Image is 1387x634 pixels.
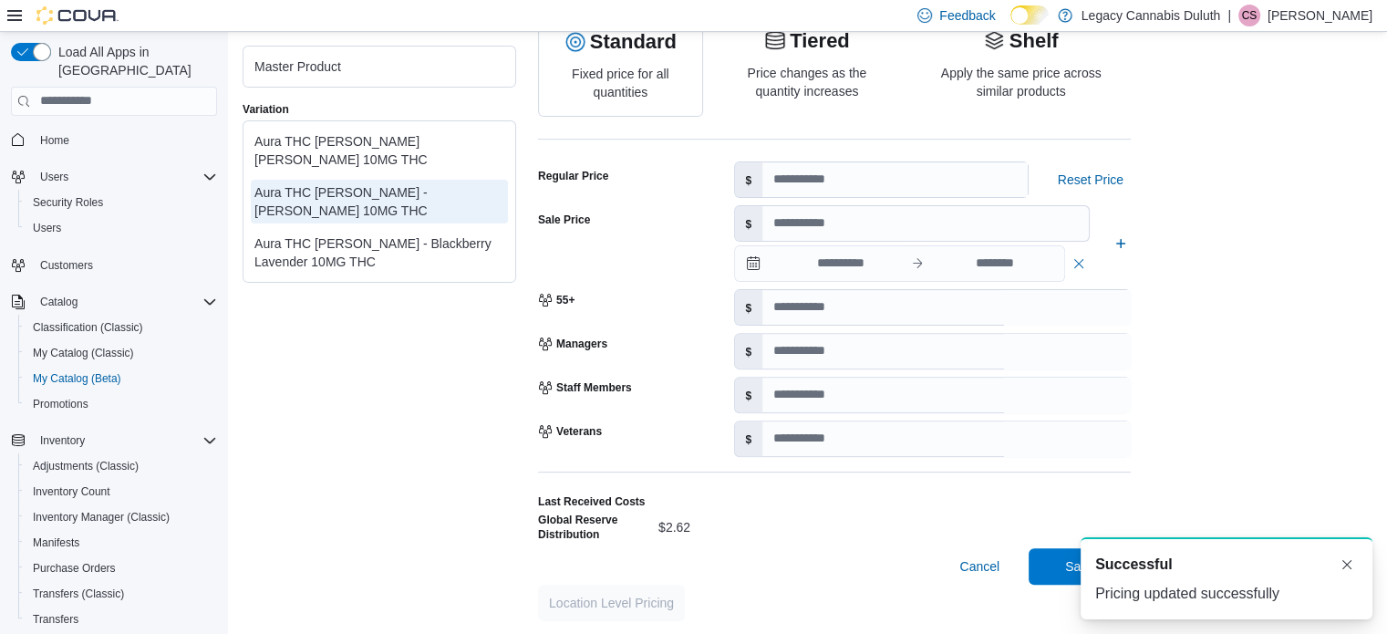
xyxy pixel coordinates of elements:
[18,556,224,581] button: Purchase Orders
[1336,554,1358,576] button: Dismiss toast
[4,127,224,153] button: Home
[538,494,645,509] label: Last Received Costs
[33,291,85,313] button: Catalog
[18,581,224,607] button: Transfers (Classic)
[243,102,289,117] label: Variation
[554,65,688,101] p: Fixed price for all quantities
[33,320,143,335] span: Classification (Classic)
[254,183,504,220] div: Aura THC [PERSON_NAME] - [PERSON_NAME] 10MG THC
[40,258,93,273] span: Customers
[538,424,602,439] div: Veterans
[18,190,224,215] button: Security Roles
[771,246,911,281] input: Press the down key to open a popover containing a calendar.
[33,397,88,411] span: Promotions
[33,510,170,525] span: Inventory Manager (Classic)
[538,169,608,183] div: Regular Price
[18,315,224,340] button: Classification (Classic)
[26,557,123,579] a: Purchase Orders
[658,513,903,535] div: $2.62
[1010,25,1011,26] span: Dark Mode
[33,166,217,188] span: Users
[18,366,224,391] button: My Catalog (Beta)
[1242,5,1258,26] span: CS
[1095,554,1358,576] div: Notification
[26,506,177,528] a: Inventory Manager (Classic)
[26,342,217,364] span: My Catalog (Classic)
[735,378,763,412] label: $
[51,43,217,79] span: Load All Apps in [GEOGRAPHIC_DATA]
[18,453,224,479] button: Adjustments (Classic)
[33,221,61,235] span: Users
[740,64,875,100] p: Price changes as the quantity increases
[538,337,607,351] div: Managers
[33,255,100,276] a: Customers
[33,459,139,473] span: Adjustments (Classic)
[1058,171,1123,189] span: Reset Price
[33,535,79,550] span: Manifests
[926,64,1116,100] p: Apply the same price across similar products
[538,380,632,395] div: Staff Members
[33,371,121,386] span: My Catalog (Beta)
[26,583,131,605] a: Transfers (Classic)
[984,30,1059,52] button: Shelf
[1268,5,1372,26] p: [PERSON_NAME]
[36,6,119,25] img: Cova
[33,430,217,452] span: Inventory
[18,479,224,504] button: Inventory Count
[33,254,217,276] span: Customers
[26,455,217,477] span: Adjustments (Classic)
[40,295,78,309] span: Catalog
[18,391,224,417] button: Promotions
[18,340,224,366] button: My Catalog (Classic)
[735,162,763,197] label: $
[939,6,995,25] span: Feedback
[4,428,224,453] button: Inventory
[26,368,129,390] a: My Catalog (Beta)
[26,481,217,503] span: Inventory Count
[910,256,925,271] svg: to
[735,421,763,456] label: $
[4,289,224,315] button: Catalog
[26,532,87,554] a: Manifests
[254,132,504,169] div: Aura THC [PERSON_NAME] [PERSON_NAME] 10MG THC
[735,334,763,369] label: $
[4,252,224,278] button: Customers
[735,290,763,325] label: $
[18,530,224,556] button: Manifests
[952,548,1007,585] button: Cancel
[33,430,92,452] button: Inventory
[33,561,116,576] span: Purchase Orders
[26,317,217,338] span: Classification (Classic)
[735,206,763,241] label: $
[1095,554,1172,576] span: Successful
[33,130,77,151] a: Home
[254,57,504,76] div: Master Product
[26,192,217,213] span: Security Roles
[538,213,590,227] label: Sale Price
[26,342,141,364] a: My Catalog (Classic)
[925,246,1064,281] input: Press the down key to open a popover containing a calendar.
[26,506,217,528] span: Inventory Manager (Classic)
[26,393,96,415] a: Promotions
[1095,583,1358,605] div: Pricing updated successfully
[1227,5,1231,26] p: |
[18,215,224,241] button: Users
[538,293,574,307] div: 55+
[1010,5,1049,25] input: Dark Mode
[26,608,217,630] span: Transfers
[26,608,86,630] a: Transfers
[26,192,110,213] a: Security Roles
[40,433,85,448] span: Inventory
[33,612,78,627] span: Transfers
[18,504,224,530] button: Inventory Manager (Classic)
[538,585,685,621] button: Location Level Pricing
[564,31,677,53] button: Standard
[26,317,150,338] a: Classification (Classic)
[33,195,103,210] span: Security Roles
[1082,5,1221,26] p: Legacy Cannabis Duluth
[33,129,217,151] span: Home
[26,481,118,503] a: Inventory Count
[1051,161,1131,198] button: Reset Price
[26,557,217,579] span: Purchase Orders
